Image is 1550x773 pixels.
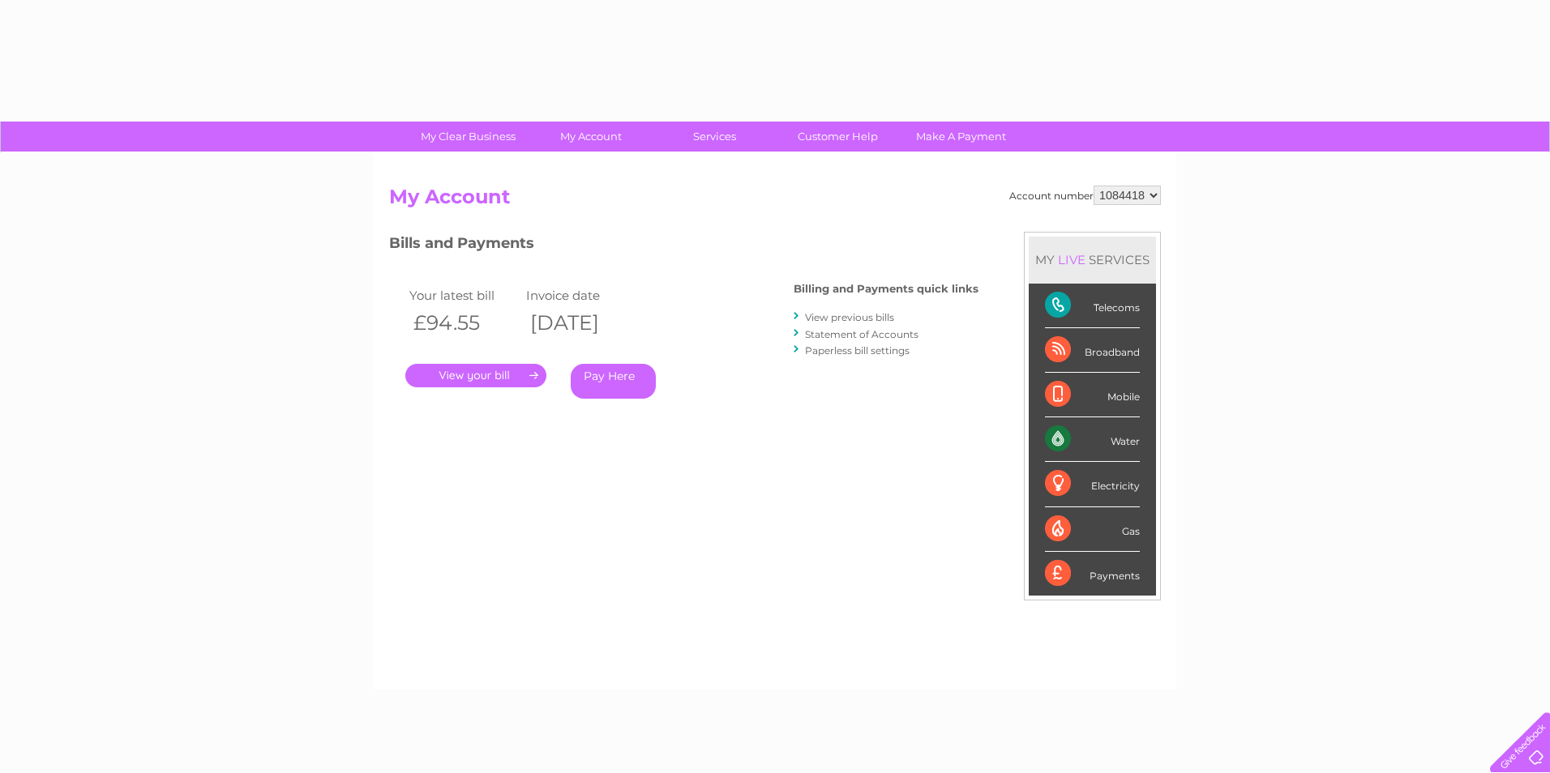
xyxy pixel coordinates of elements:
div: Mobile [1045,373,1140,417]
a: My Account [525,122,658,152]
th: £94.55 [405,306,522,340]
a: Customer Help [771,122,905,152]
a: Statement of Accounts [805,328,918,340]
h2: My Account [389,186,1161,216]
div: Payments [1045,552,1140,596]
a: Pay Here [571,364,656,399]
div: Telecoms [1045,284,1140,328]
div: Water [1045,417,1140,462]
td: Your latest bill [405,284,522,306]
div: Broadband [1045,328,1140,373]
div: Electricity [1045,462,1140,506]
div: Account number [1009,186,1161,205]
a: . [405,364,546,387]
a: Services [648,122,781,152]
td: Invoice date [522,284,639,306]
div: LIVE [1055,252,1089,267]
div: MY SERVICES [1029,237,1156,283]
a: My Clear Business [401,122,535,152]
div: Gas [1045,507,1140,552]
a: Paperless bill settings [805,344,910,357]
a: Make A Payment [894,122,1028,152]
th: [DATE] [522,306,639,340]
h4: Billing and Payments quick links [794,283,978,295]
h3: Bills and Payments [389,232,978,260]
a: View previous bills [805,311,894,323]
